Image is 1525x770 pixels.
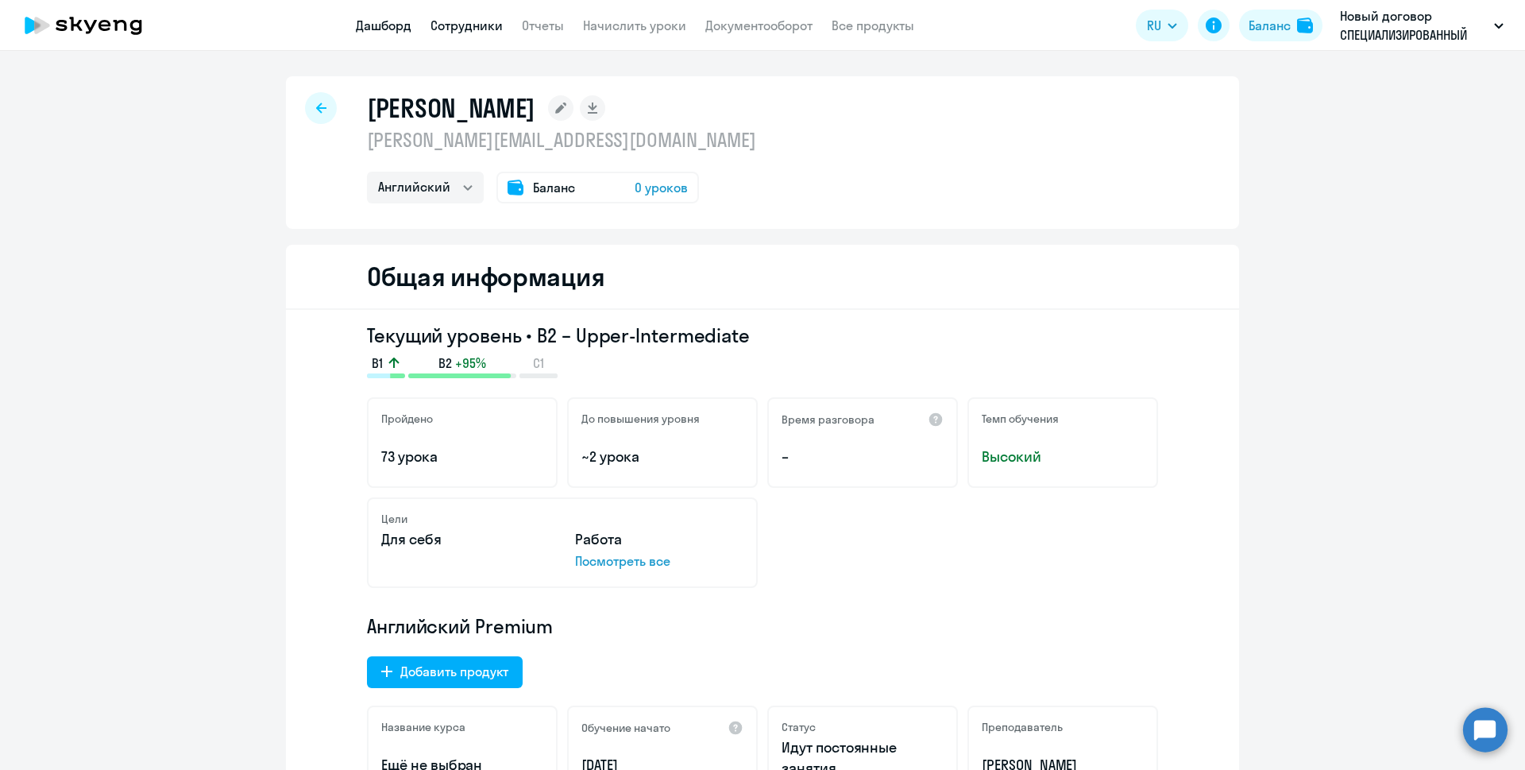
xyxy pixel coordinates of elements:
[522,17,564,33] a: Отчеты
[982,412,1059,426] h5: Темп обучения
[381,529,550,550] p: Для себя
[533,178,575,197] span: Баланс
[1249,16,1291,35] div: Баланс
[581,447,743,467] p: ~2 урока
[367,127,756,153] p: [PERSON_NAME][EMAIL_ADDRESS][DOMAIN_NAME]
[575,551,743,571] p: Посмотреть все
[455,354,486,372] span: +95%
[581,412,700,426] h5: До повышения уровня
[381,512,407,526] h5: Цели
[400,662,508,681] div: Добавить продукт
[575,529,743,550] p: Работа
[782,447,944,467] p: –
[438,354,452,372] span: B2
[367,656,523,688] button: Добавить продукт
[356,17,411,33] a: Дашборд
[705,17,813,33] a: Документооборот
[982,720,1063,734] h5: Преподаватель
[372,354,383,372] span: B1
[782,412,874,427] h5: Время разговора
[381,720,465,734] h5: Название курса
[832,17,914,33] a: Все продукты
[1340,6,1488,44] p: Новый договор СПЕЦИАЛИЗИРОВАННЫЙ ДЕПОЗИТАРИЙ ИНФИНИТУМ, СПЕЦИАЛИЗИРОВАННЫЙ ДЕПОЗИТАРИЙ ИНФИНИТУМ, АО
[1332,6,1511,44] button: Новый договор СПЕЦИАЛИЗИРОВАННЫЙ ДЕПОЗИТАРИЙ ИНФИНИТУМ, СПЕЦИАЛИЗИРОВАННЫЙ ДЕПОЗИТАРИЙ ИНФИНИТУМ, АО
[367,92,535,124] h1: [PERSON_NAME]
[381,447,543,467] p: 73 урока
[1136,10,1188,41] button: RU
[367,323,1158,348] h3: Текущий уровень • B2 – Upper-Intermediate
[782,720,816,734] h5: Статус
[1297,17,1313,33] img: balance
[583,17,686,33] a: Начислить уроки
[982,447,1144,467] span: Высокий
[635,178,688,197] span: 0 уроков
[430,17,503,33] a: Сотрудники
[367,613,553,639] span: Английский Premium
[1239,10,1322,41] button: Балансbalance
[581,721,670,735] h5: Обучение начато
[367,261,604,292] h2: Общая информация
[533,354,544,372] span: C1
[381,412,433,426] h5: Пройдено
[1147,16,1161,35] span: RU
